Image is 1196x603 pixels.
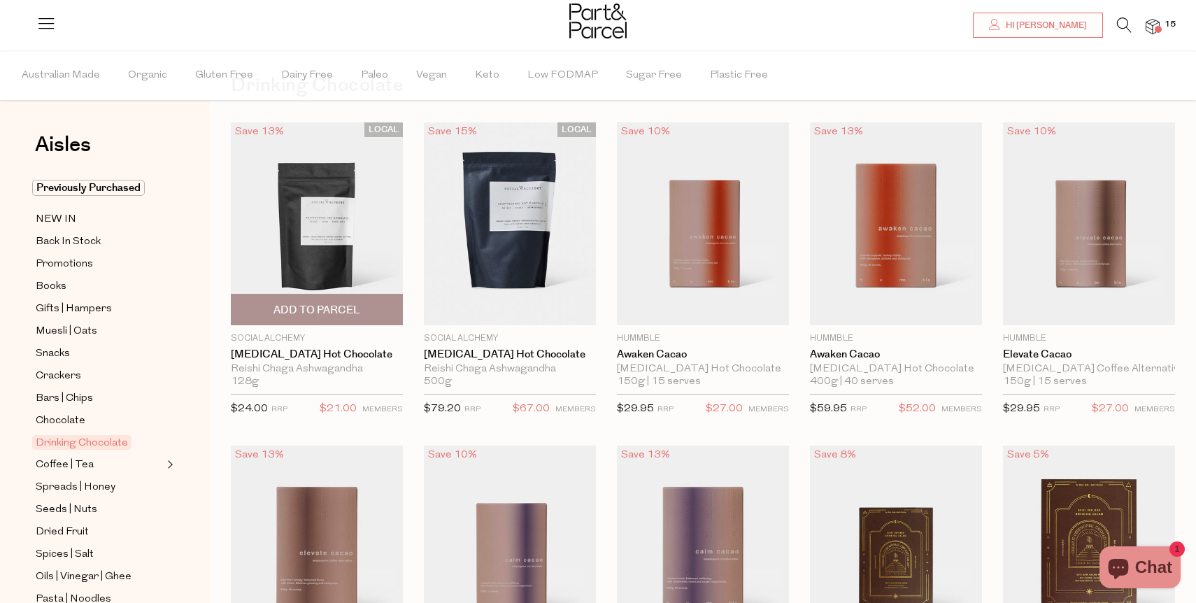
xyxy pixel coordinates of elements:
small: RRP [657,406,674,413]
a: Hi [PERSON_NAME] [973,13,1103,38]
small: RRP [850,406,867,413]
span: Gluten Free [195,51,253,100]
a: Spices | Salt [36,546,163,563]
div: Save 5% [1003,446,1053,464]
div: Reishi Chaga Ashwagandha [424,363,596,376]
span: NEW IN [36,211,76,228]
p: Hummble [810,332,982,345]
span: LOCAL [557,122,596,137]
small: RRP [1044,406,1060,413]
span: $59.95 [810,404,847,414]
a: Seeds | Nuts [36,501,163,518]
div: [MEDICAL_DATA] Hot Chocolate [617,363,789,376]
span: Seeds | Nuts [36,502,97,518]
span: Dairy Free [281,51,333,100]
a: Chocolate [36,412,163,430]
span: $29.95 [617,404,654,414]
span: Hi [PERSON_NAME] [1002,20,1087,31]
a: Gifts | Hampers [36,300,163,318]
a: Snacks [36,345,163,362]
span: Drinking Chocolate [32,435,131,450]
span: Back In Stock [36,234,101,250]
div: Save 13% [231,446,288,464]
div: Save 13% [810,122,867,141]
span: Muesli | Oats [36,323,97,340]
a: NEW IN [36,211,163,228]
span: $27.00 [706,400,743,418]
a: Dried Fruit [36,523,163,541]
span: Gifts | Hampers [36,301,112,318]
small: MEMBERS [748,406,789,413]
span: Keto [475,51,499,100]
a: [MEDICAL_DATA] Hot Chocolate [231,348,403,361]
a: Bars | Chips [36,390,163,407]
span: 500g [424,376,452,388]
div: Save 10% [424,446,481,464]
span: $21.00 [320,400,357,418]
img: Adaptogenic Hot Chocolate [424,122,596,325]
img: Elevate Cacao [1003,122,1175,325]
button: Add To Parcel [231,294,403,325]
img: Awaken Cacao [810,122,982,325]
img: Adaptogenic Hot Chocolate [231,122,403,325]
div: Save 15% [424,122,481,141]
div: Reishi Chaga Ashwagandha [231,363,403,376]
button: Expand/Collapse Coffee | Tea [164,456,173,473]
span: $67.00 [513,400,550,418]
a: Crackers [36,367,163,385]
span: $24.00 [231,404,268,414]
p: Hummble [1003,332,1175,345]
a: [MEDICAL_DATA] Hot Chocolate [424,348,596,361]
span: Oils | Vinegar | Ghee [36,569,131,586]
a: Drinking Chocolate [36,434,163,451]
span: Promotions [36,256,93,273]
span: 128g [231,376,259,388]
div: Save 8% [810,446,860,464]
span: LOCAL [364,122,403,137]
div: Save 13% [231,122,288,141]
span: Crackers [36,368,81,385]
span: $27.00 [1092,400,1129,418]
span: $29.95 [1003,404,1040,414]
small: MEMBERS [555,406,596,413]
a: 15 [1146,19,1160,34]
span: Chocolate [36,413,85,430]
small: RRP [464,406,480,413]
span: Dried Fruit [36,524,89,541]
small: MEMBERS [941,406,982,413]
a: Previously Purchased [36,180,163,197]
p: Social Alchemy [231,332,403,345]
span: 150g | 15 serves [617,376,701,388]
span: Books [36,278,66,295]
span: Organic [128,51,167,100]
div: [MEDICAL_DATA] Hot Chocolate [810,363,982,376]
a: Muesli | Oats [36,322,163,340]
span: 15 [1161,18,1179,31]
span: Low FODMAP [527,51,598,100]
a: Spreads | Honey [36,478,163,496]
img: Part&Parcel [569,3,627,38]
a: Back In Stock [36,233,163,250]
span: Paleo [361,51,388,100]
img: Awaken Cacao [617,122,789,325]
span: Aisles [35,129,91,160]
span: 150g | 15 serves [1003,376,1087,388]
small: RRP [271,406,287,413]
span: Previously Purchased [32,180,145,196]
span: Add To Parcel [273,303,360,318]
div: Save 13% [617,446,674,464]
span: Coffee | Tea [36,457,94,474]
a: Elevate Cacao [1003,348,1175,361]
span: $52.00 [899,400,936,418]
small: MEMBERS [1134,406,1175,413]
p: Hummble [617,332,789,345]
span: Australian Made [22,51,100,100]
a: Books [36,278,163,295]
a: Coffee | Tea [36,456,163,474]
a: Oils | Vinegar | Ghee [36,568,163,586]
span: Plastic Free [710,51,768,100]
a: Awaken Cacao [810,348,982,361]
span: Spices | Salt [36,546,94,563]
span: Vegan [416,51,447,100]
small: MEMBERS [362,406,403,413]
